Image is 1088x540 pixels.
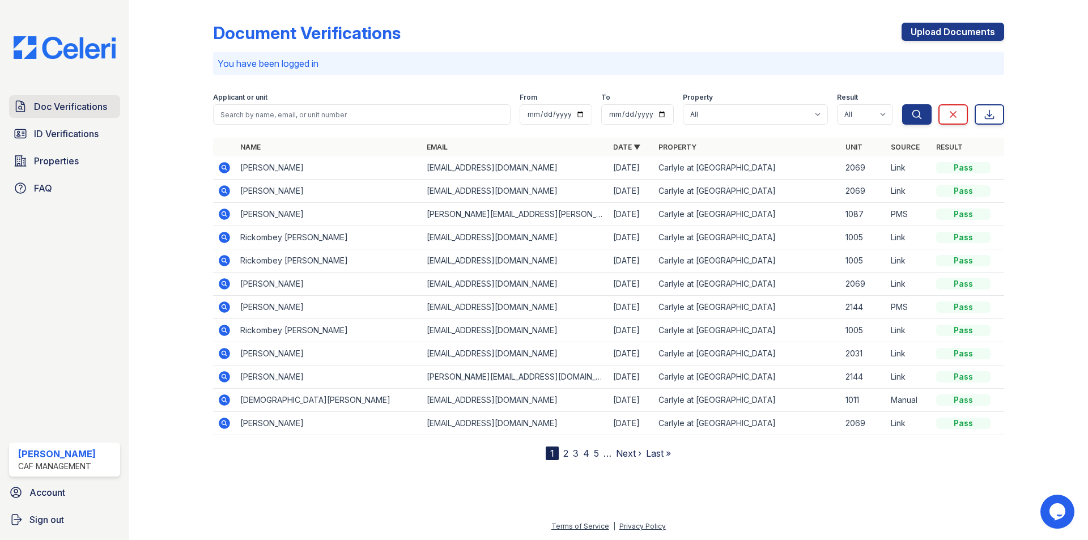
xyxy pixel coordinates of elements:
[936,185,991,197] div: Pass
[841,389,886,412] td: 1011
[609,365,654,389] td: [DATE]
[654,203,840,226] td: Carlyle at [GEOGRAPHIC_DATA]
[646,448,671,459] a: Last »
[619,522,666,530] a: Privacy Policy
[551,522,609,530] a: Terms of Service
[936,143,963,151] a: Result
[422,342,609,365] td: [EMAIL_ADDRESS][DOMAIN_NAME]
[609,273,654,296] td: [DATE]
[1040,495,1077,529] iframe: chat widget
[34,127,99,141] span: ID Verifications
[837,93,858,102] label: Result
[240,143,261,151] a: Name
[236,319,422,342] td: Rickombey [PERSON_NAME]
[886,226,932,249] td: Link
[609,389,654,412] td: [DATE]
[886,180,932,203] td: Link
[613,143,640,151] a: Date ▼
[886,273,932,296] td: Link
[236,203,422,226] td: [PERSON_NAME]
[654,273,840,296] td: Carlyle at [GEOGRAPHIC_DATA]
[654,296,840,319] td: Carlyle at [GEOGRAPHIC_DATA]
[654,226,840,249] td: Carlyle at [GEOGRAPHIC_DATA]
[563,448,568,459] a: 2
[886,156,932,180] td: Link
[18,447,96,461] div: [PERSON_NAME]
[936,162,991,173] div: Pass
[422,203,609,226] td: [PERSON_NAME][EMAIL_ADDRESS][PERSON_NAME][DOMAIN_NAME]
[654,389,840,412] td: Carlyle at [GEOGRAPHIC_DATA]
[34,181,52,195] span: FAQ
[609,296,654,319] td: [DATE]
[236,273,422,296] td: [PERSON_NAME]
[5,508,125,531] button: Sign out
[236,365,422,389] td: [PERSON_NAME]
[422,389,609,412] td: [EMAIL_ADDRESS][DOMAIN_NAME]
[236,249,422,273] td: Rickombey [PERSON_NAME]
[658,143,696,151] a: Property
[609,203,654,226] td: [DATE]
[422,226,609,249] td: [EMAIL_ADDRESS][DOMAIN_NAME]
[422,273,609,296] td: [EMAIL_ADDRESS][DOMAIN_NAME]
[422,319,609,342] td: [EMAIL_ADDRESS][DOMAIN_NAME]
[422,412,609,435] td: [EMAIL_ADDRESS][DOMAIN_NAME]
[34,100,107,113] span: Doc Verifications
[218,57,1000,70] p: You have been logged in
[654,180,840,203] td: Carlyle at [GEOGRAPHIC_DATA]
[29,513,64,526] span: Sign out
[654,342,840,365] td: Carlyle at [GEOGRAPHIC_DATA]
[213,23,401,43] div: Document Verifications
[236,180,422,203] td: [PERSON_NAME]
[9,177,120,199] a: FAQ
[5,36,125,59] img: CE_Logo_Blue-a8612792a0a2168367f1c8372b55b34899dd931a85d93a1a3d3e32e68fde9ad4.png
[841,342,886,365] td: 2031
[886,249,932,273] td: Link
[936,371,991,382] div: Pass
[609,156,654,180] td: [DATE]
[34,154,79,168] span: Properties
[520,93,537,102] label: From
[936,348,991,359] div: Pass
[18,461,96,472] div: CAF Management
[5,481,125,504] a: Account
[29,486,65,499] span: Account
[609,180,654,203] td: [DATE]
[609,319,654,342] td: [DATE]
[654,412,840,435] td: Carlyle at [GEOGRAPHIC_DATA]
[891,143,920,151] a: Source
[603,447,611,460] span: …
[841,296,886,319] td: 2144
[236,342,422,365] td: [PERSON_NAME]
[841,249,886,273] td: 1005
[841,319,886,342] td: 1005
[422,180,609,203] td: [EMAIL_ADDRESS][DOMAIN_NAME]
[573,448,579,459] a: 3
[886,203,932,226] td: PMS
[654,319,840,342] td: Carlyle at [GEOGRAPHIC_DATA]
[654,249,840,273] td: Carlyle at [GEOGRAPHIC_DATA]
[213,93,267,102] label: Applicant or unit
[841,203,886,226] td: 1087
[609,342,654,365] td: [DATE]
[886,296,932,319] td: PMS
[613,522,615,530] div: |
[609,412,654,435] td: [DATE]
[427,143,448,151] a: Email
[936,209,991,220] div: Pass
[594,448,599,459] a: 5
[841,180,886,203] td: 2069
[841,156,886,180] td: 2069
[841,226,886,249] td: 1005
[9,150,120,172] a: Properties
[654,365,840,389] td: Carlyle at [GEOGRAPHIC_DATA]
[236,226,422,249] td: Rickombey [PERSON_NAME]
[616,448,641,459] a: Next ›
[841,365,886,389] td: 2144
[841,412,886,435] td: 2069
[886,319,932,342] td: Link
[609,249,654,273] td: [DATE]
[236,412,422,435] td: [PERSON_NAME]
[683,93,713,102] label: Property
[236,296,422,319] td: [PERSON_NAME]
[886,389,932,412] td: Manual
